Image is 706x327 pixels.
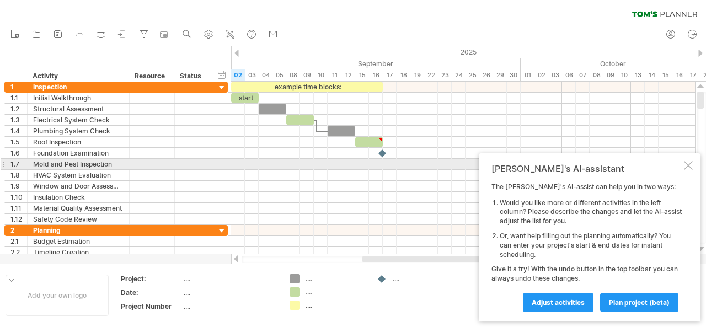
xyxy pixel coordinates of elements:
[491,163,682,174] div: [PERSON_NAME]'s AI-assistant
[286,69,300,81] div: Monday, 8 September 2025
[500,199,682,226] li: Would you like more or different activities in the left column? Please describe the changes and l...
[438,69,452,81] div: Tuesday, 23 September 2025
[521,69,534,81] div: Wednesday, 1 October 2025
[534,69,548,81] div: Thursday, 2 October 2025
[245,69,259,81] div: Wednesday, 3 September 2025
[217,58,521,69] div: September 2025
[306,287,366,297] div: ....
[180,71,204,82] div: Status
[10,236,27,246] div: 2.1
[466,69,479,81] div: Thursday, 25 September 2025
[10,214,27,224] div: 1.12
[631,69,645,81] div: Monday, 13 October 2025
[603,69,617,81] div: Thursday, 9 October 2025
[314,69,328,81] div: Wednesday, 10 September 2025
[121,302,181,311] div: Project Number
[121,274,181,283] div: Project:
[672,69,686,81] div: Thursday, 16 October 2025
[576,69,590,81] div: Tuesday, 7 October 2025
[33,104,124,114] div: Structural Assessment
[645,69,659,81] div: Tuesday, 14 October 2025
[306,301,366,310] div: ....
[10,115,27,125] div: 1.3
[479,69,493,81] div: Friday, 26 September 2025
[184,302,276,311] div: ....
[10,192,27,202] div: 1.10
[272,69,286,81] div: Friday, 5 September 2025
[590,69,603,81] div: Wednesday, 8 October 2025
[121,288,181,297] div: Date:
[659,69,672,81] div: Wednesday, 15 October 2025
[369,69,383,81] div: Tuesday, 16 September 2025
[33,192,124,202] div: Insulation Check
[562,69,576,81] div: Monday, 6 October 2025
[10,181,27,191] div: 1.9
[33,203,124,213] div: Material Quality Assessment
[33,225,124,235] div: Planning
[10,104,27,114] div: 1.2
[184,274,276,283] div: ....
[33,93,124,103] div: Initial Walkthrough
[686,69,700,81] div: Friday, 17 October 2025
[10,159,27,169] div: 1.7
[231,69,245,81] div: Tuesday, 2 September 2025
[10,126,27,136] div: 1.4
[452,69,466,81] div: Wednesday, 24 September 2025
[33,170,124,180] div: HVAC System Evaluation
[500,232,682,259] li: Or, want help filling out the planning automatically? You can enter your project's start & end da...
[33,247,124,258] div: Timeline Creation
[355,69,369,81] div: Monday, 15 September 2025
[548,69,562,81] div: Friday, 3 October 2025
[393,274,453,283] div: ....
[33,82,124,92] div: Inspection
[341,69,355,81] div: Friday, 12 September 2025
[410,69,424,81] div: Friday, 19 September 2025
[259,69,272,81] div: Thursday, 4 September 2025
[491,183,682,312] div: The [PERSON_NAME]'s AI-assist can help you in two ways: Give it a try! With the undo button in th...
[10,93,27,103] div: 1.1
[532,298,585,307] span: Adjust activities
[33,159,124,169] div: Mold and Pest Inspection
[507,69,521,81] div: Tuesday, 30 September 2025
[300,69,314,81] div: Tuesday, 9 September 2025
[328,69,341,81] div: Thursday, 11 September 2025
[33,126,124,136] div: Plumbing System Check
[397,69,410,81] div: Thursday, 18 September 2025
[33,181,124,191] div: Window and Door Assessment
[33,214,124,224] div: Safety Code Review
[135,71,168,82] div: Resource
[10,170,27,180] div: 1.8
[10,225,27,235] div: 2
[10,203,27,213] div: 1.11
[10,148,27,158] div: 1.6
[33,236,124,246] div: Budget Estimation
[523,293,593,312] a: Adjust activities
[231,82,383,92] div: example time blocks:
[10,137,27,147] div: 1.5
[493,69,507,81] div: Monday, 29 September 2025
[617,69,631,81] div: Friday, 10 October 2025
[609,298,670,307] span: plan project (beta)
[33,148,124,158] div: Foundation Examination
[10,247,27,258] div: 2.2
[33,137,124,147] div: Roof Inspection
[33,71,123,82] div: Activity
[33,115,124,125] div: Electrical System Check
[424,69,438,81] div: Monday, 22 September 2025
[10,82,27,92] div: 1
[306,274,366,283] div: ....
[184,288,276,297] div: ....
[600,293,678,312] a: plan project (beta)
[6,275,109,316] div: Add your own logo
[231,93,259,103] div: start
[383,69,397,81] div: Wednesday, 17 September 2025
